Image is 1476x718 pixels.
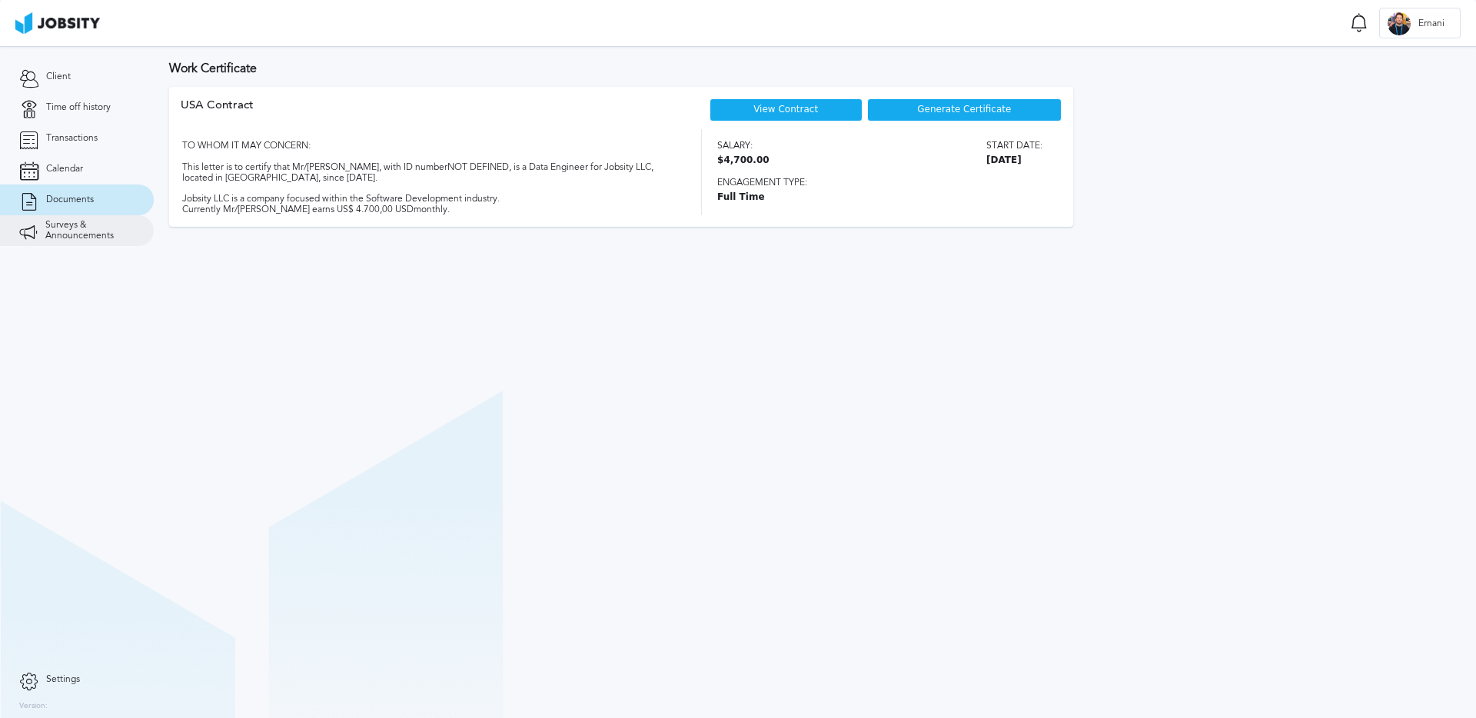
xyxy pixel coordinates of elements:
label: Version: [19,702,48,711]
div: E [1388,12,1411,35]
span: Transactions [46,133,98,144]
span: Salary: [717,141,770,151]
span: Calendar [46,164,83,175]
span: Client [46,71,71,82]
span: Full Time [717,192,1042,203]
a: View Contract [753,104,818,115]
h3: Work Certificate [169,61,1461,75]
img: ab4bad089aa723f57921c736e9817d99.png [15,12,100,34]
span: $4,700.00 [717,155,770,166]
span: [DATE] [986,155,1042,166]
div: TO WHOM IT MAY CONCERN: This letter is to certify that Mr/[PERSON_NAME], with ID number NOT DEFIN... [181,129,674,215]
span: Generate Certificate [917,105,1011,115]
span: Engagement type: [717,178,1042,188]
span: Documents [46,194,94,205]
div: USA Contract [181,98,254,129]
button: EErnani [1379,8,1461,38]
span: Start date: [986,141,1042,151]
span: Ernani [1411,18,1452,29]
span: Surveys & Announcements [45,220,135,241]
span: Settings [46,674,80,685]
span: Time off history [46,102,111,113]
